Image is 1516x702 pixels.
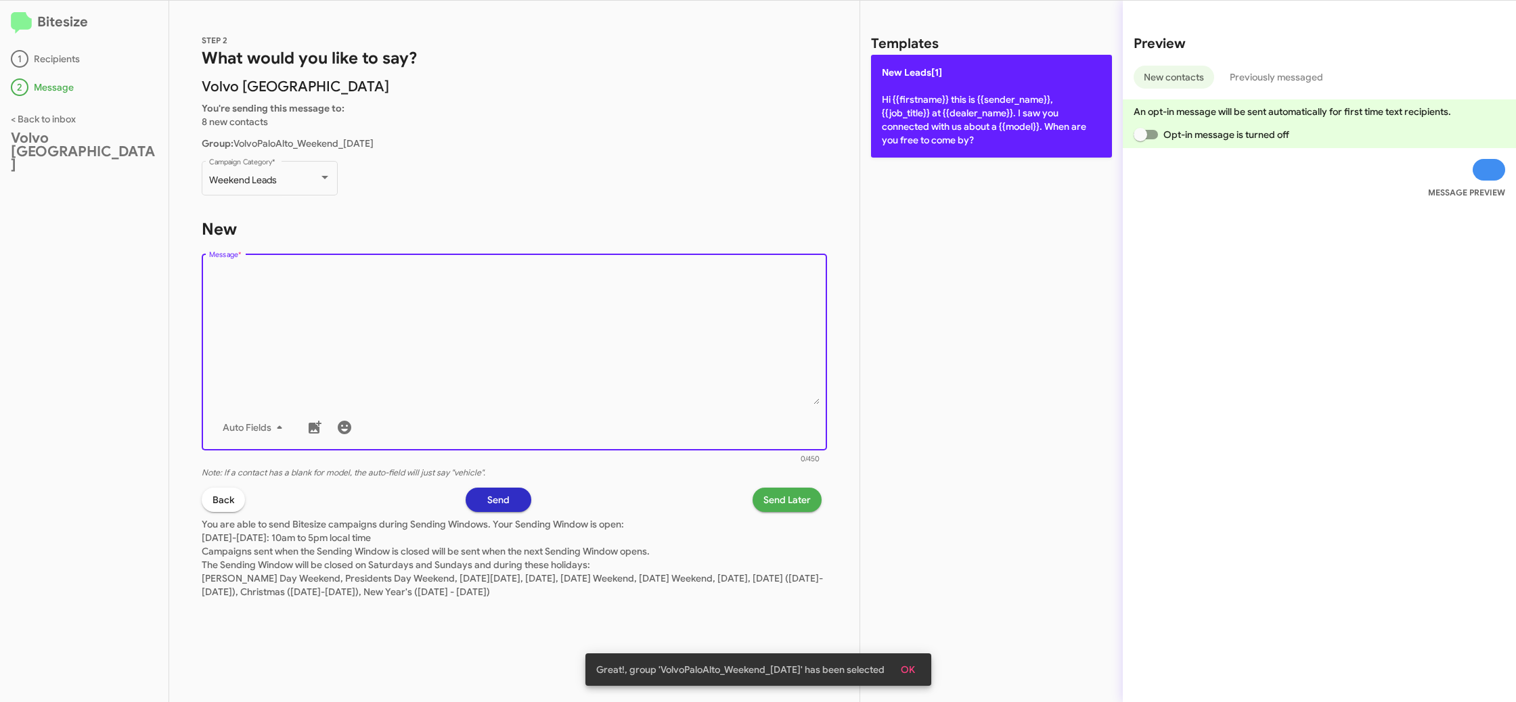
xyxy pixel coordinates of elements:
h2: Bitesize [11,11,158,34]
b: You're sending this message to: [202,102,344,114]
span: Weekend Leads [209,174,277,186]
button: OK [890,657,926,682]
span: VolvoPaloAlto_Weekend_[DATE] [202,137,374,149]
i: Note: If a contact has a blank for model, the auto-field will just say "vehicle". [202,467,485,478]
span: Send [487,488,510,512]
button: Previously messaged [1220,66,1333,89]
p: An opt-in message will be sent automatically for first time text recipients. [1134,105,1505,118]
div: Volvo [GEOGRAPHIC_DATA] [11,131,158,172]
div: 1 [11,50,28,68]
h1: What would you like to say? [202,47,827,69]
h2: Preview [1134,33,1505,55]
mat-hint: 0/450 [801,455,820,463]
button: Back [202,488,245,512]
span: STEP 2 [202,35,227,45]
img: logo-minimal.svg [11,12,32,34]
span: New contacts [1144,66,1204,89]
span: You are able to send Bitesize campaigns during Sending Windows. Your Sending Window is open: [DAT... [202,518,823,598]
h2: Templates [871,33,939,55]
small: MESSAGE PREVIEW [1428,186,1505,200]
b: Group: [202,137,233,149]
button: Send [466,488,531,512]
div: Recipients [11,50,158,68]
span: Send Later [763,488,811,512]
span: Opt-in message is turned off [1163,126,1289,143]
button: Send Later [753,488,822,512]
div: 2 [11,78,28,96]
span: 8 new contacts [202,116,268,128]
span: New Leads[1] [882,66,942,78]
span: Great!, group 'VolvoPaloAlto_Weekend_[DATE]' has been selected [596,663,885,676]
button: Auto Fields [212,415,298,440]
button: New contacts [1134,66,1214,89]
span: Back [213,488,234,512]
a: < Back to inbox [11,113,76,125]
span: OK [901,657,915,682]
div: Message [11,78,158,96]
p: Hi {{firstname}} this is {{sender_name}}, {{job_title}} at {{dealer_name}}. I saw you connected w... [871,55,1112,158]
h1: New [202,218,827,240]
span: Auto Fields [223,415,288,440]
p: Volvo [GEOGRAPHIC_DATA] [202,80,827,93]
span: Previously messaged [1230,66,1323,89]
